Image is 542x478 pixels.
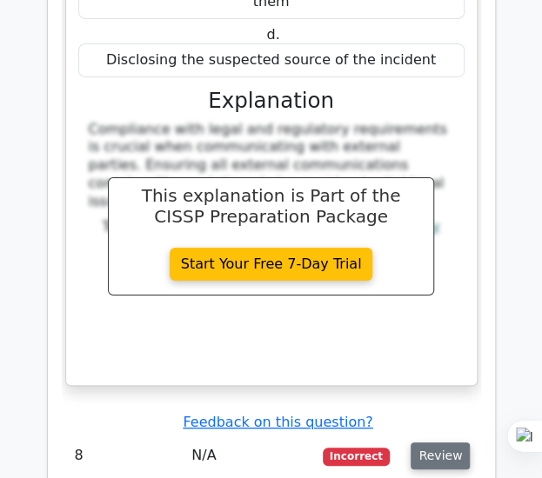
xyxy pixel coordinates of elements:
span: Incorrect [323,448,390,465]
div: Concept: [78,236,465,254]
a: Start Your Free 7-Day Trial [170,248,373,281]
div: Topic: [78,218,465,236]
span: d. [266,26,279,43]
h3: Explanation [89,88,454,113]
div: Compliance with legal and regulatory requirements is crucial when communicating with external par... [89,121,454,211]
button: Review [411,442,470,469]
div: Disclosing the suspected source of the incident [78,43,465,77]
a: Feedback on this question? [183,414,372,430]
